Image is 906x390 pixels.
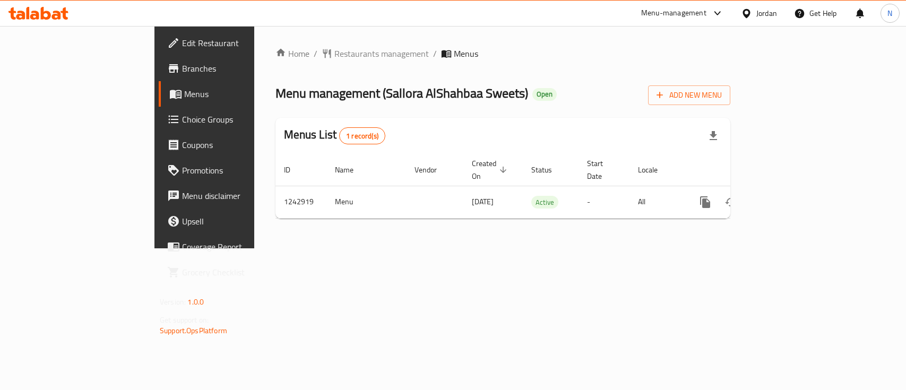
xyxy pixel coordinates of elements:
[184,88,297,100] span: Menus
[182,215,297,228] span: Upsell
[579,186,629,218] td: -
[182,62,297,75] span: Branches
[335,163,367,176] span: Name
[182,37,297,49] span: Edit Restaurant
[532,88,557,101] div: Open
[433,47,437,60] li: /
[160,313,209,327] span: Get support on:
[284,127,385,144] h2: Menus List
[648,85,730,105] button: Add New Menu
[887,7,892,19] span: N
[326,186,406,218] td: Menu
[160,324,227,337] a: Support.OpsPlatform
[275,154,803,219] table: enhanced table
[629,186,684,218] td: All
[587,157,617,183] span: Start Date
[159,234,306,259] a: Coverage Report
[284,163,304,176] span: ID
[638,163,671,176] span: Locale
[159,132,306,158] a: Coupons
[339,127,385,144] div: Total records count
[182,113,297,126] span: Choice Groups
[275,81,528,105] span: Menu management ( Sallora AlShahbaa Sweets )
[187,295,204,309] span: 1.0.0
[275,47,730,60] nav: breadcrumb
[159,259,306,285] a: Grocery Checklist
[159,56,306,81] a: Branches
[684,154,803,186] th: Actions
[182,240,297,253] span: Coverage Report
[159,107,306,132] a: Choice Groups
[159,81,306,107] a: Menus
[472,157,510,183] span: Created On
[314,47,317,60] li: /
[159,209,306,234] a: Upsell
[701,123,726,149] div: Export file
[756,7,777,19] div: Jordan
[182,164,297,177] span: Promotions
[160,295,186,309] span: Version:
[322,47,429,60] a: Restaurants management
[693,189,718,215] button: more
[182,266,297,279] span: Grocery Checklist
[472,195,494,209] span: [DATE]
[531,163,566,176] span: Status
[531,196,558,209] span: Active
[334,47,429,60] span: Restaurants management
[532,90,557,99] span: Open
[718,189,744,215] button: Change Status
[657,89,722,102] span: Add New Menu
[641,7,706,20] div: Menu-management
[182,138,297,151] span: Coupons
[182,189,297,202] span: Menu disclaimer
[415,163,451,176] span: Vendor
[159,30,306,56] a: Edit Restaurant
[159,158,306,183] a: Promotions
[454,47,478,60] span: Menus
[340,131,385,141] span: 1 record(s)
[159,183,306,209] a: Menu disclaimer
